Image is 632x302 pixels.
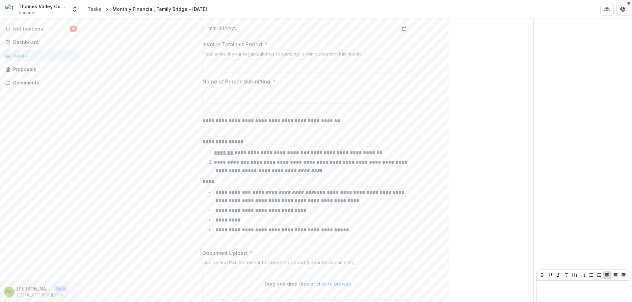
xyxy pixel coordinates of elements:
p: Drag and drop files or [265,280,351,287]
span: Nonprofit [18,10,37,16]
div: Documents [13,79,74,86]
div: Alex Marconi [6,290,13,294]
p: [PERSON_NAME] [17,285,51,292]
button: Italicize [554,271,562,279]
button: Underline [546,271,554,279]
div: Dashboard [13,39,74,46]
img: Thames Valley Council for Community Action [5,4,16,14]
a: Documents [3,77,79,88]
div: Proposals [13,66,74,73]
span: click to browse [316,281,351,287]
button: Bold [538,271,546,279]
div: Total amount your organization is requesting in reimbursement this month. [202,51,413,59]
p: Document Upload [202,249,247,257]
span: 6 [70,26,77,32]
button: Align Right [619,271,627,279]
div: Monthly Financial, Family Bridge - [DATE] [113,6,207,12]
a: Proposals [3,64,79,75]
button: Heading 1 [571,271,579,279]
div: Tasks [13,52,74,59]
button: Partners [600,3,614,16]
p: Invoice Total this Period [202,40,262,48]
p: [EMAIL_ADDRESS][DOMAIN_NAME] [17,292,67,298]
button: Get Help [616,3,629,16]
span: Notifications [13,26,70,32]
button: Notifications6 [3,24,79,34]
div: Tasks [88,6,101,12]
button: Align Left [603,271,611,279]
div: Invoice and P&L Statement for reporting period (separate documents). [202,260,413,268]
button: Heading 2 [579,271,587,279]
button: Bullet List [587,271,595,279]
div: Thames Valley Council for Community Action [18,3,67,10]
button: Strike [563,271,570,279]
p: Name of Person Submitting [202,78,270,85]
a: Dashboard [3,37,79,48]
button: Open entity switcher [70,3,79,16]
button: Align Center [612,271,619,279]
p: User [54,286,67,292]
a: Tasks [85,4,104,14]
button: Ordered List [595,271,603,279]
button: More [70,288,78,296]
nav: breadcrumb [85,4,210,14]
a: Tasks [3,50,79,61]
